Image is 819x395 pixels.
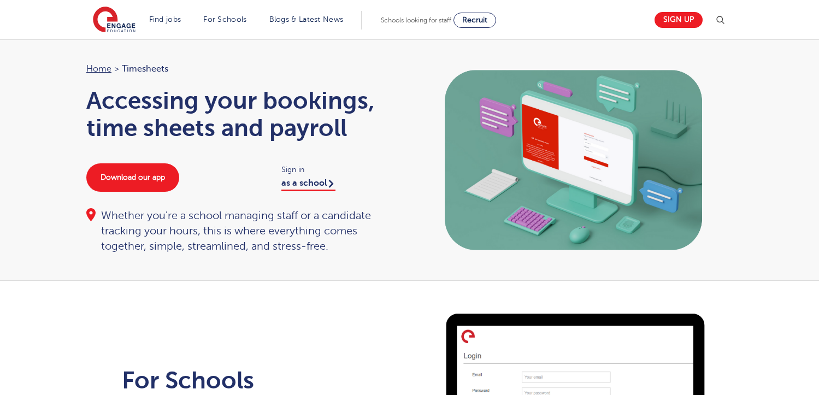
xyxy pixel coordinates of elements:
a: Find jobs [149,15,181,23]
a: Recruit [453,13,496,28]
h1: Accessing your bookings, time sheets and payroll [86,87,399,142]
span: Schools looking for staff [381,16,451,24]
a: Sign up [655,12,703,28]
img: Engage Education [93,7,135,34]
nav: breadcrumb [86,62,399,76]
a: Download our app [86,163,179,192]
span: Recruit [462,16,487,24]
a: Blogs & Latest News [269,15,344,23]
a: Home [86,64,111,74]
a: as a school [281,178,335,191]
a: For Schools [203,15,246,23]
div: Whether you're a school managing staff or a candidate tracking your hours, this is where everythi... [86,208,399,254]
h1: For Schools [122,367,366,394]
span: > [114,64,119,74]
span: Sign in [281,163,399,176]
span: Timesheets [122,62,168,76]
